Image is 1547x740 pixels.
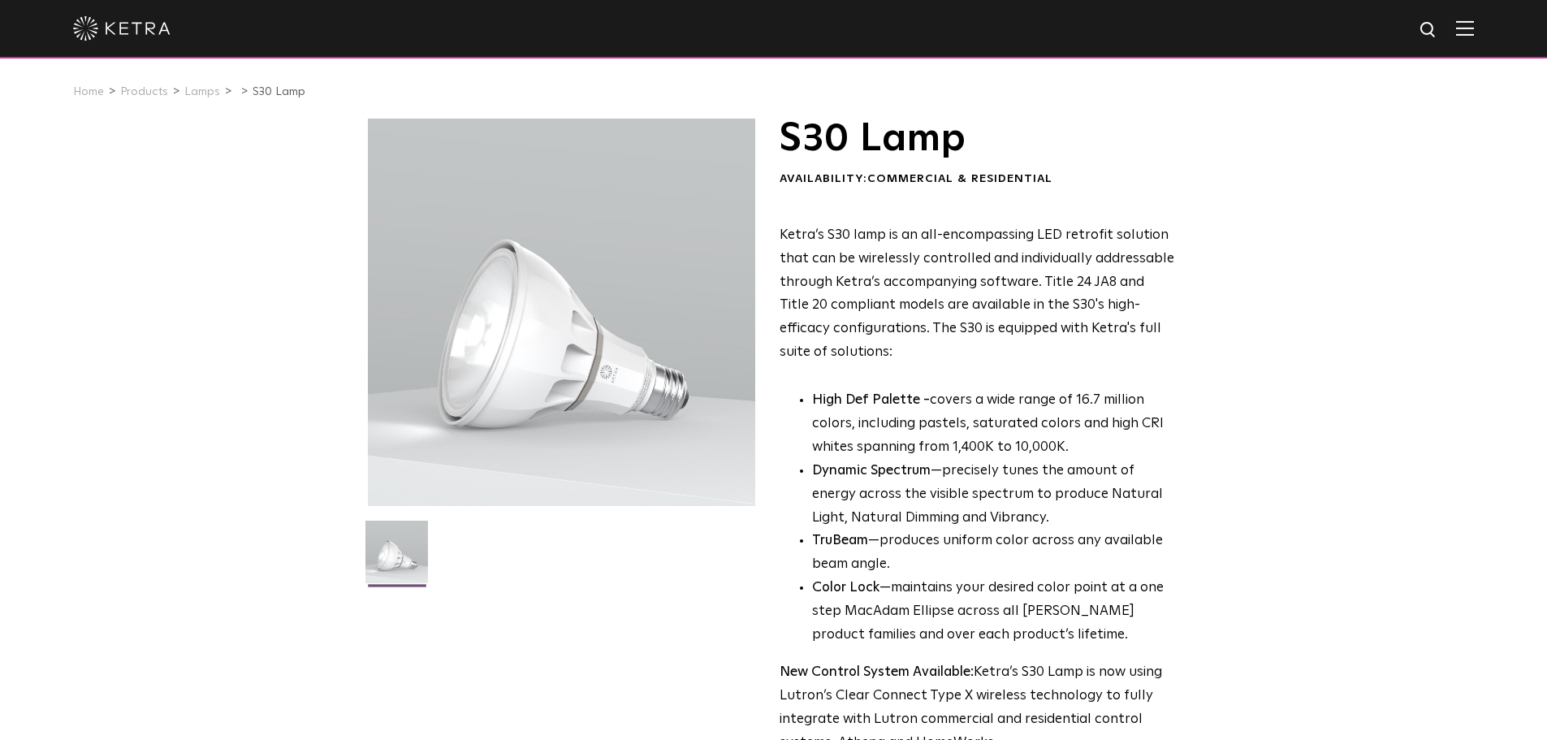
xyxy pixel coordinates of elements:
[1456,20,1474,36] img: Hamburger%20Nav.svg
[73,16,171,41] img: ketra-logo-2019-white
[780,119,1175,159] h1: S30 Lamp
[1419,20,1439,41] img: search icon
[780,665,974,679] strong: New Control System Available:
[812,464,931,478] strong: Dynamic Spectrum
[253,86,305,97] a: S30 Lamp
[867,173,1052,184] span: Commercial & Residential
[812,389,1175,460] p: covers a wide range of 16.7 million colors, including pastels, saturated colors and high CRI whit...
[812,393,930,407] strong: High Def Palette -
[120,86,168,97] a: Products
[184,86,220,97] a: Lamps
[365,521,428,595] img: S30-Lamp-Edison-2021-Web-Square
[73,86,104,97] a: Home
[780,228,1174,359] span: Ketra’s S30 lamp is an all-encompassing LED retrofit solution that can be wirelessly controlled a...
[812,534,868,547] strong: TruBeam
[812,581,879,595] strong: Color Lock
[812,460,1175,530] li: —precisely tunes the amount of energy across the visible spectrum to produce Natural Light, Natur...
[780,171,1175,188] div: Availability:
[812,530,1175,577] li: —produces uniform color across any available beam angle.
[812,577,1175,647] li: —maintains your desired color point at a one step MacAdam Ellipse across all [PERSON_NAME] produc...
